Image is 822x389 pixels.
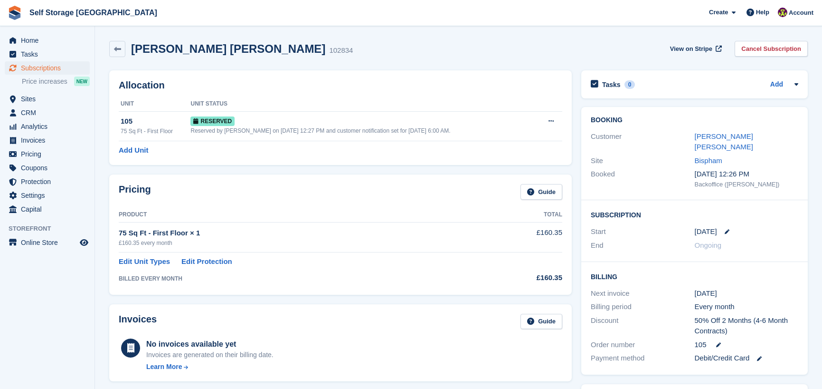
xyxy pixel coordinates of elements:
div: Start [591,226,695,237]
a: Guide [520,184,562,200]
span: Create [709,8,728,17]
span: Protection [21,175,78,188]
span: Capital [21,203,78,216]
span: Invoices [21,134,78,147]
span: Price increases [22,77,67,86]
a: Self Storage [GEOGRAPHIC_DATA] [26,5,161,20]
div: Invoices are generated on their billing date. [146,350,274,360]
div: Learn More [146,362,182,372]
img: stora-icon-8386f47178a22dfd0bd8f6a31ec36ba5ce8667c1dd55bd0f319d3a0aa187defe.svg [8,6,22,20]
span: Analytics [21,120,78,133]
span: Home [21,34,78,47]
a: menu [5,147,90,161]
a: menu [5,161,90,175]
div: 75 Sq Ft - First Floor [121,127,190,136]
div: No invoices available yet [146,339,274,350]
div: Order number [591,340,695,350]
span: Coupons [21,161,78,175]
a: Preview store [78,237,90,248]
th: Unit Status [190,97,536,112]
span: Reserved [190,117,235,126]
a: Add Unit [119,145,148,156]
div: Payment method [591,353,695,364]
a: menu [5,189,90,202]
span: Help [756,8,769,17]
div: Reserved by [PERSON_NAME] on [DATE] 12:27 PM and customer notification set for [DATE] 6:00 AM. [190,126,536,135]
span: Pricing [21,147,78,161]
a: Edit Unit Types [119,256,170,267]
a: menu [5,34,90,47]
a: Price increases NEW [22,76,90,87]
a: Edit Protection [181,256,232,267]
a: menu [5,61,90,75]
a: View on Stripe [666,41,724,57]
span: Storefront [9,224,94,233]
div: £160.35 [480,272,562,283]
div: [DATE] [695,288,799,299]
div: NEW [74,77,90,86]
a: menu [5,92,90,106]
a: menu [5,203,90,216]
div: 105 [121,116,190,127]
th: Total [480,207,562,223]
h2: Tasks [602,80,621,89]
div: Site [591,156,695,166]
h2: Pricing [119,184,151,200]
div: £160.35 every month [119,239,480,247]
div: Every month [695,301,799,312]
h2: [PERSON_NAME] [PERSON_NAME] [131,42,325,55]
span: Account [789,8,813,18]
div: Debit/Credit Card [695,353,799,364]
h2: Invoices [119,314,157,330]
span: CRM [21,106,78,119]
a: Add [770,79,783,90]
th: Unit [119,97,190,112]
a: menu [5,134,90,147]
a: menu [5,175,90,188]
a: Learn More [146,362,274,372]
a: menu [5,106,90,119]
div: BILLED EVERY MONTH [119,274,480,283]
div: 50% Off 2 Months (4-6 Month Contracts) [695,315,799,337]
div: 0 [624,80,635,89]
div: Customer [591,131,695,153]
div: [DATE] 12:26 PM [695,169,799,180]
div: 102834 [329,45,353,56]
img: Nicholas Williams [778,8,787,17]
h2: Subscription [591,210,798,219]
span: 105 [695,340,707,350]
a: menu [5,236,90,249]
div: Billing period [591,301,695,312]
span: Settings [21,189,78,202]
span: View on Stripe [670,44,712,54]
th: Product [119,207,480,223]
a: menu [5,48,90,61]
h2: Billing [591,272,798,281]
span: Subscriptions [21,61,78,75]
td: £160.35 [480,222,562,252]
a: Cancel Subscription [735,41,808,57]
div: Discount [591,315,695,337]
time: 2025-08-22 00:00:00 UTC [695,226,717,237]
div: Booked [591,169,695,189]
h2: Booking [591,117,798,124]
h2: Allocation [119,80,562,91]
div: End [591,240,695,251]
div: Backoffice ([PERSON_NAME]) [695,180,799,189]
a: menu [5,120,90,133]
div: Next invoice [591,288,695,299]
span: Tasks [21,48,78,61]
a: Bispham [695,156,722,165]
a: Guide [520,314,562,330]
div: 75 Sq Ft - First Floor × 1 [119,228,480,239]
a: [PERSON_NAME] [PERSON_NAME] [695,132,753,151]
span: Online Store [21,236,78,249]
span: Sites [21,92,78,106]
span: Ongoing [695,241,722,249]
